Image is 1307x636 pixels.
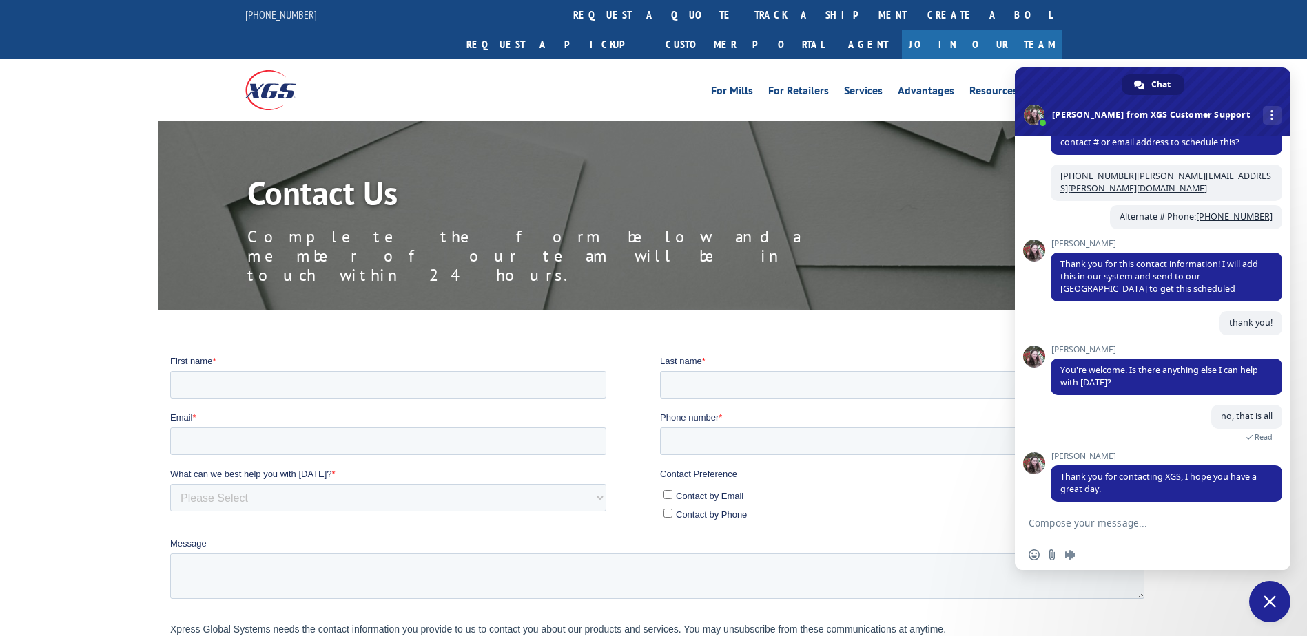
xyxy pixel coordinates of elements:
a: [PHONE_NUMBER] [1196,211,1273,222]
span: Thank you for contacting XGS, I hope you have a great day. [1060,471,1257,495]
span: Thank you for this contact information! I will add this in our system and send to our [GEOGRAPHIC... [1060,258,1258,295]
div: Chat [1122,74,1184,95]
a: Join Our Team [902,30,1062,59]
span: Alternate # Phone: [1120,211,1273,222]
span: Audio message [1064,549,1076,560]
span: Send a file [1047,549,1058,560]
span: You're welcome. Is there anything else I can help with [DATE]? [1060,364,1258,388]
span: Read [1255,432,1273,442]
a: [PERSON_NAME][EMAIL_ADDRESS][PERSON_NAME][DOMAIN_NAME] [1060,170,1271,194]
textarea: Compose your message... [1029,517,1246,529]
a: Request a pickup [456,30,655,59]
div: Close chat [1249,581,1290,622]
span: no, that is all [1221,410,1273,422]
span: [PERSON_NAME] [1051,239,1282,248]
span: [PHONE_NUMBER] [1060,170,1271,194]
p: Complete the form below and a member of our team will be in touch within 24 hours. [247,227,867,285]
a: Agent [834,30,902,59]
span: [PERSON_NAME] [1051,345,1282,354]
h1: Contact Us [247,176,867,216]
span: Chat [1151,74,1171,95]
span: [PERSON_NAME] [1051,452,1282,461]
a: For Mills [711,85,753,100]
a: Customer Portal [655,30,834,59]
div: More channels [1263,106,1282,125]
span: Insert an emoji [1029,549,1040,560]
a: Services [844,85,883,100]
a: [PHONE_NUMBER] [245,8,317,21]
span: thank you! [1229,317,1273,328]
a: Advantages [898,85,954,100]
a: For Retailers [768,85,829,100]
a: Resources [969,85,1018,100]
